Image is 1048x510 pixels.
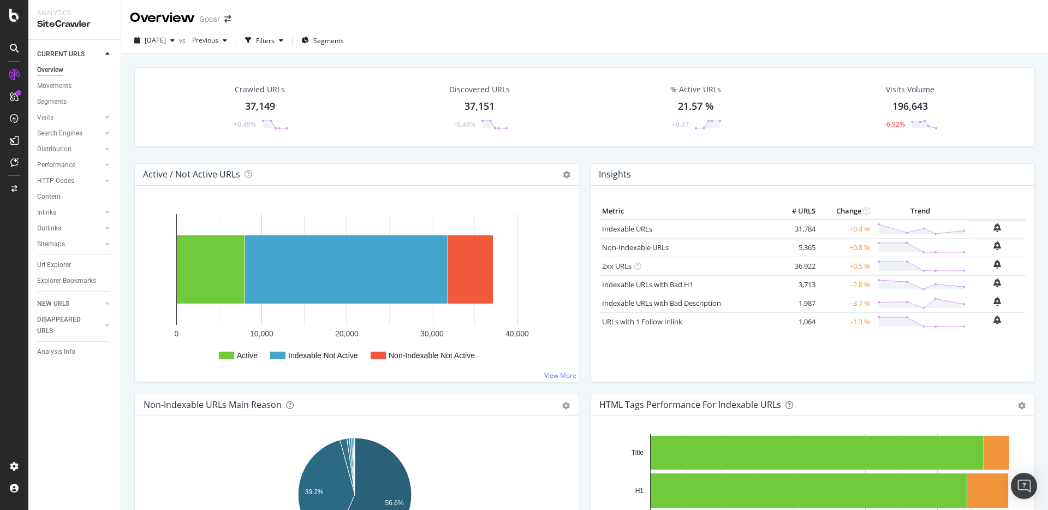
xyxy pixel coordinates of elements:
div: Overview [130,9,195,27]
div: Overview [37,64,63,76]
a: Outlinks [37,223,102,234]
text: H1 [635,487,644,495]
td: -2.8 % [818,275,873,294]
div: CURRENT URLS [37,49,85,60]
td: 36,922 [775,257,818,275]
td: 31,784 [775,220,818,239]
div: Inlinks [37,207,56,218]
a: 2xx URLs [602,261,632,271]
td: +0.4 % [818,220,873,239]
span: Segments [313,36,344,45]
div: Search Engines [37,128,82,139]
div: Analysis Info [37,346,75,358]
a: NEW URLS [37,298,102,310]
button: Filters [241,32,288,49]
div: Non-Indexable URLs Main Reason [144,399,282,410]
th: Change [818,203,873,220]
div: bell-plus [993,297,1001,306]
a: Distribution [37,144,102,155]
div: Performance [37,159,75,171]
div: 37,151 [465,99,495,114]
div: gear [1018,402,1026,410]
div: bell-plus [993,223,1001,232]
a: Url Explorer [37,259,113,271]
td: +0.5 % [818,257,873,275]
a: Sitemaps [37,239,102,250]
div: bell-plus [993,241,1001,250]
div: Visits [37,112,53,123]
div: Outlinks [37,223,61,234]
div: +0.37 [672,120,689,129]
th: Metric [599,203,775,220]
a: Visits [37,112,102,123]
text: 20,000 [335,329,359,338]
div: Crawled URLs [235,84,285,95]
a: Search Engines [37,128,102,139]
div: Explorer Bookmarks [37,275,96,287]
div: Open Intercom Messenger [1011,473,1037,499]
h4: Insights [599,167,631,182]
div: Movements [37,80,72,92]
div: SiteCrawler [37,18,112,31]
a: Explorer Bookmarks [37,275,113,287]
td: 1,987 [775,294,818,312]
div: Url Explorer [37,259,71,271]
div: 37,149 [245,99,275,114]
a: Inlinks [37,207,102,218]
div: 196,643 [892,99,928,114]
td: 5,365 [775,238,818,257]
div: Segments [37,96,67,108]
a: Indexable URLs [602,224,652,234]
text: 56.6% [385,499,404,507]
div: Sitemaps [37,239,65,250]
a: Movements [37,80,113,92]
svg: A chart. [144,203,570,373]
th: Trend [873,203,968,220]
a: View More [544,371,576,380]
div: % Active URLs [670,84,721,95]
td: +0.8 % [818,238,873,257]
text: 40,000 [505,329,529,338]
a: Indexable URLs with Bad Description [602,298,721,308]
text: Non-Indexable Not Active [389,351,475,360]
div: Discovered URLs [449,84,510,95]
td: 3,713 [775,275,818,294]
div: Visits Volume [886,84,934,95]
div: Filters [256,36,275,45]
div: -6.92% [884,120,905,129]
a: Performance [37,159,102,171]
a: DISAPPEARED URLS [37,314,102,337]
div: DISAPPEARED URLS [37,314,92,337]
a: Indexable URLs with Bad H1 [602,280,693,289]
a: CURRENT URLS [37,49,102,60]
div: 21.57 % [678,99,714,114]
button: Segments [297,32,348,49]
a: Non-Indexable URLs [602,242,669,252]
button: [DATE] [130,32,179,49]
button: Previous [188,32,231,49]
div: HTML Tags Performance for Indexable URLs [599,399,781,410]
td: -3.7 % [818,294,873,312]
text: Active [237,351,258,360]
div: bell-plus [993,260,1001,269]
div: Analytics [37,9,112,18]
a: HTTP Codes [37,175,102,187]
span: Previous [188,35,218,45]
div: +0.49% [453,120,475,129]
div: gear [562,402,570,410]
div: Distribution [37,144,72,155]
div: Content [37,191,61,203]
a: Content [37,191,113,203]
div: arrow-right-arrow-left [224,15,231,23]
h4: Active / Not Active URLs [143,167,240,182]
text: Indexable Not Active [288,351,358,360]
div: +0.49% [234,120,256,129]
div: Gocar [199,14,220,25]
span: vs [179,35,188,45]
a: URLs with 1 Follow Inlink [602,317,682,327]
text: 10,000 [250,329,273,338]
div: bell-plus [993,316,1001,324]
div: bell-plus [993,278,1001,287]
td: 1,064 [775,312,818,331]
